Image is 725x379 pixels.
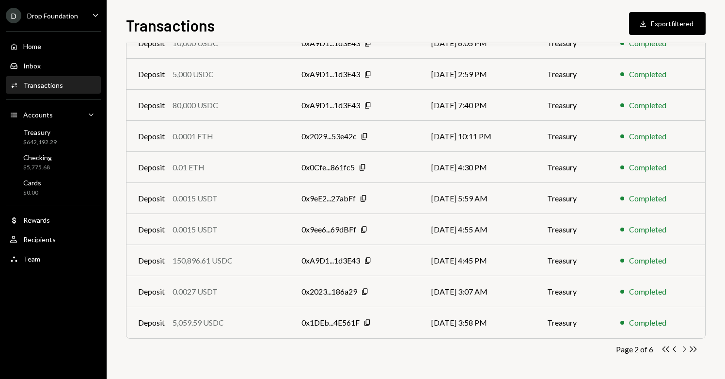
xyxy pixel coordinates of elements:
[301,317,360,329] div: 0x1DEb...4E561F
[536,59,609,90] td: Treasury
[23,153,52,162] div: Checking
[173,224,218,235] div: 0.0015 USDT
[301,193,356,204] div: 0x9eE2...27abFf
[138,162,165,173] div: Deposit
[6,250,101,267] a: Team
[301,224,356,235] div: 0x9ee6...69dBFf
[6,8,21,23] div: D
[536,28,609,59] td: Treasury
[301,255,360,266] div: 0xA9D1...1d3E43
[6,76,101,94] a: Transactions
[173,286,218,297] div: 0.0027 USDT
[629,99,666,111] div: Completed
[173,131,213,142] div: 0.0001 ETH
[138,68,165,80] div: Deposit
[629,193,666,204] div: Completed
[536,183,609,214] td: Treasury
[420,307,536,338] td: [DATE] 3:58 PM
[6,125,101,148] a: Treasury$642,192.29
[301,99,360,111] div: 0xA9D1...1d3E43
[629,162,666,173] div: Completed
[420,59,536,90] td: [DATE] 2:59 PM
[420,214,536,245] td: [DATE] 4:55 AM
[138,255,165,266] div: Deposit
[536,245,609,276] td: Treasury
[138,193,165,204] div: Deposit
[301,286,357,297] div: 0x2023...186a29
[6,57,101,74] a: Inbox
[6,37,101,55] a: Home
[629,131,666,142] div: Completed
[420,245,536,276] td: [DATE] 4:45 PM
[301,131,357,142] div: 0x2029...53e42c
[173,255,233,266] div: 150,896.61 USDC
[23,255,40,263] div: Team
[138,37,165,49] div: Deposit
[6,106,101,123] a: Accounts
[629,12,706,35] button: Exportfiltered
[420,121,536,152] td: [DATE] 10:11 PM
[173,99,218,111] div: 80,000 USDC
[616,345,653,354] div: Page 2 of 6
[6,211,101,229] a: Rewards
[420,90,536,121] td: [DATE] 7:40 PM
[536,276,609,307] td: Treasury
[173,68,214,80] div: 5,000 USDC
[23,138,57,147] div: $642,192.29
[23,164,52,172] div: $5,775.68
[629,286,666,297] div: Completed
[301,162,355,173] div: 0x0Cfe...861fc5
[6,176,101,199] a: Cards$0.00
[420,183,536,214] td: [DATE] 5:59 AM
[173,317,224,329] div: 5,059.59 USDC
[629,317,666,329] div: Completed
[6,231,101,248] a: Recipients
[420,276,536,307] td: [DATE] 3:07 AM
[27,12,78,20] div: Drop Foundation
[138,286,165,297] div: Deposit
[629,37,666,49] div: Completed
[23,81,63,89] div: Transactions
[536,121,609,152] td: Treasury
[6,150,101,174] a: Checking$5,775.68
[173,162,205,173] div: 0.01 ETH
[23,111,53,119] div: Accounts
[23,42,41,50] div: Home
[536,214,609,245] td: Treasury
[23,128,57,136] div: Treasury
[173,37,218,49] div: 10,000 USDC
[126,16,215,35] h1: Transactions
[138,317,165,329] div: Deposit
[629,68,666,80] div: Completed
[301,37,360,49] div: 0xA9D1...1d3E43
[420,28,536,59] td: [DATE] 6:05 PM
[138,131,165,142] div: Deposit
[23,179,41,187] div: Cards
[23,235,56,244] div: Recipients
[23,189,41,197] div: $0.00
[629,224,666,235] div: Completed
[173,193,218,204] div: 0.0015 USDT
[536,90,609,121] td: Treasury
[138,99,165,111] div: Deposit
[138,224,165,235] div: Deposit
[420,152,536,183] td: [DATE] 4:30 PM
[301,68,360,80] div: 0xA9D1...1d3E43
[536,307,609,338] td: Treasury
[23,62,41,70] div: Inbox
[23,216,50,224] div: Rewards
[629,255,666,266] div: Completed
[536,152,609,183] td: Treasury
